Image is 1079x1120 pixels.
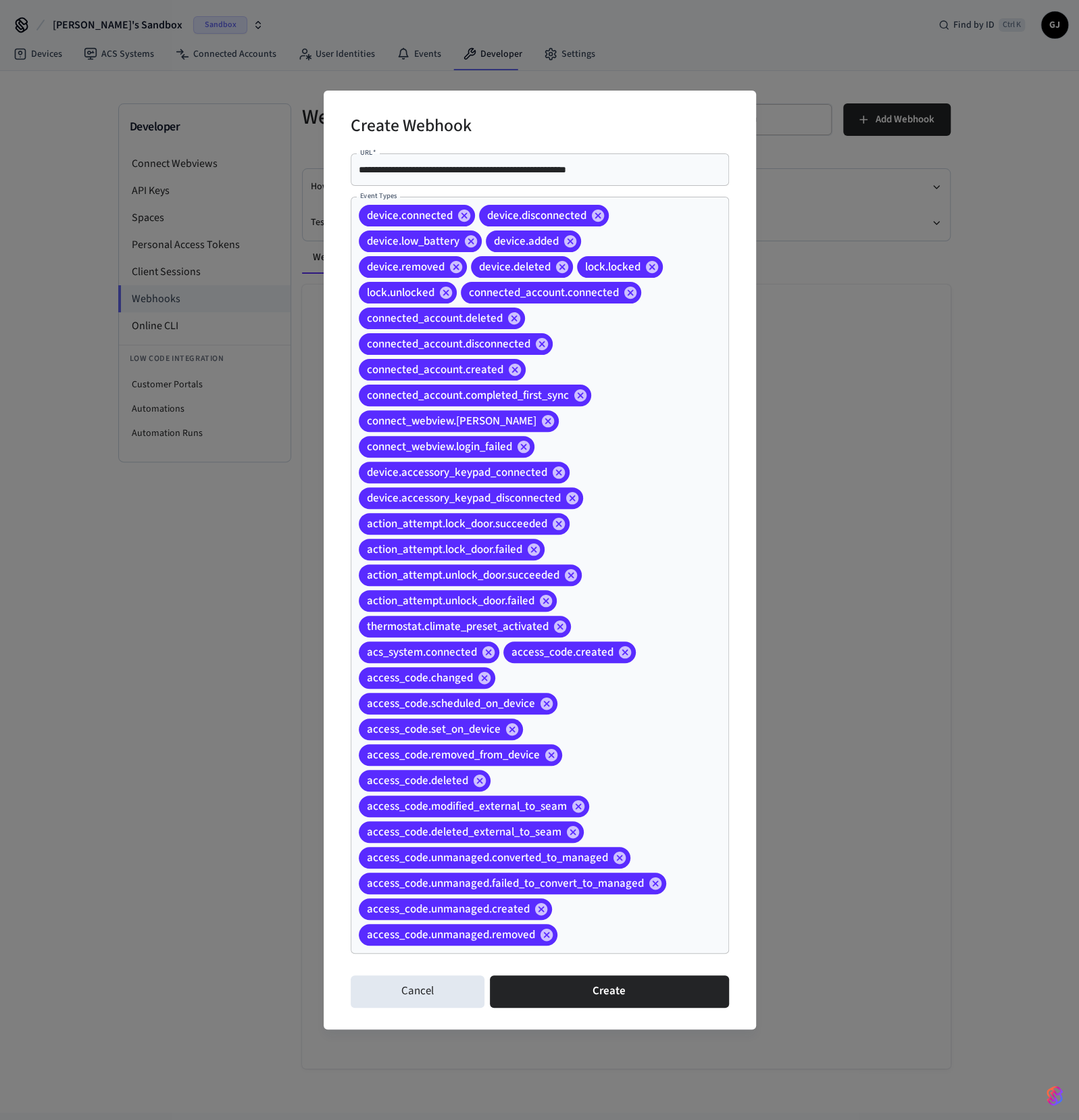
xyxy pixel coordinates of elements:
[359,410,559,432] div: connect_webview.[PERSON_NAME]
[359,308,525,329] div: connected_account.deleted
[359,466,555,479] span: device.accessory_keypad_connected
[490,975,728,1008] button: Create
[577,256,663,278] div: lock.locked
[577,260,649,274] span: lock.locked
[359,902,538,916] span: access_code.unmanaged.created
[359,693,557,714] div: access_code.scheduled_on_device
[503,641,636,663] div: access_code.created
[359,847,630,869] div: access_code.unmanaged.converted_to_managed
[486,230,581,252] div: device.added
[359,230,482,252] div: device.low_battery
[359,594,543,608] span: action_attempt.unlock_door.failed
[479,205,609,226] div: device.disconnected
[359,928,543,942] span: access_code.unmanaged.removed
[1047,1085,1063,1106] img: SeamLogoGradient.69752ec5.svg
[359,667,495,689] div: access_code.changed
[359,436,534,458] div: connect_webview.login_failed
[359,487,583,509] div: device.accessory_keypad_disconnected
[359,719,523,740] div: access_code.set_on_device
[359,333,553,355] div: connected_account.disconnected
[359,513,570,535] div: action_attempt.lock_door.succeeded
[359,543,530,556] span: action_attempt.lock_door.failed
[359,851,616,865] span: access_code.unmanaged.converted_to_managed
[471,256,573,278] div: device.deleted
[359,517,555,531] span: action_attempt.lock_door.succeeded
[359,620,557,633] span: thermostat.climate_preset_activated
[359,312,511,325] span: connected_account.deleted
[359,825,570,839] span: access_code.deleted_external_to_seam
[359,564,582,586] div: action_attempt.unlock_door.succeeded
[359,235,468,248] span: device.low_battery
[359,748,548,762] span: access_code.removed_from_device
[359,414,545,428] span: connect_webview.[PERSON_NAME]
[359,205,475,226] div: device.connected
[359,646,485,659] span: acs_system.connected
[359,774,476,787] span: access_code.deleted
[359,385,591,406] div: connected_account.completed_first_sync
[359,898,552,920] div: access_code.unmanaged.created
[359,462,570,483] div: device.accessory_keypad_connected
[359,568,568,582] span: action_attempt.unlock_door.succeeded
[359,744,562,766] div: access_code.removed_from_device
[359,337,538,351] span: connected_account.disconnected
[359,723,509,736] span: access_code.set_on_device
[479,209,595,222] span: device.disconnected
[471,260,559,274] span: device.deleted
[461,282,641,303] div: connected_account.connected
[359,821,584,843] div: access_code.deleted_external_to_seam
[351,975,485,1008] button: Cancel
[359,796,589,817] div: access_code.modified_external_to_seam
[359,491,569,505] span: device.accessory_keypad_disconnected
[359,260,453,274] span: device.removed
[503,646,622,659] span: access_code.created
[360,191,397,201] label: Event Types
[359,877,652,890] span: access_code.unmanaged.failed_to_convert_to_managed
[359,209,461,222] span: device.connected
[359,440,520,454] span: connect_webview.login_failed
[359,641,499,663] div: acs_system.connected
[359,590,557,612] div: action_attempt.unlock_door.failed
[359,671,481,685] span: access_code.changed
[461,286,627,299] span: connected_account.connected
[359,286,443,299] span: lock.unlocked
[359,924,557,946] div: access_code.unmanaged.removed
[359,800,575,813] span: access_code.modified_external_to_seam
[359,363,511,376] span: connected_account.created
[359,389,577,402] span: connected_account.completed_first_sync
[359,616,571,637] div: thermostat.climate_preset_activated
[359,282,457,303] div: lock.unlocked
[359,359,526,381] div: connected_account.created
[359,256,467,278] div: device.removed
[359,873,666,894] div: access_code.unmanaged.failed_to_convert_to_managed
[360,147,376,157] label: URL
[486,235,567,248] span: device.added
[359,697,543,710] span: access_code.scheduled_on_device
[359,770,491,792] div: access_code.deleted
[351,107,472,148] h2: Create Webhook
[359,539,545,560] div: action_attempt.lock_door.failed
